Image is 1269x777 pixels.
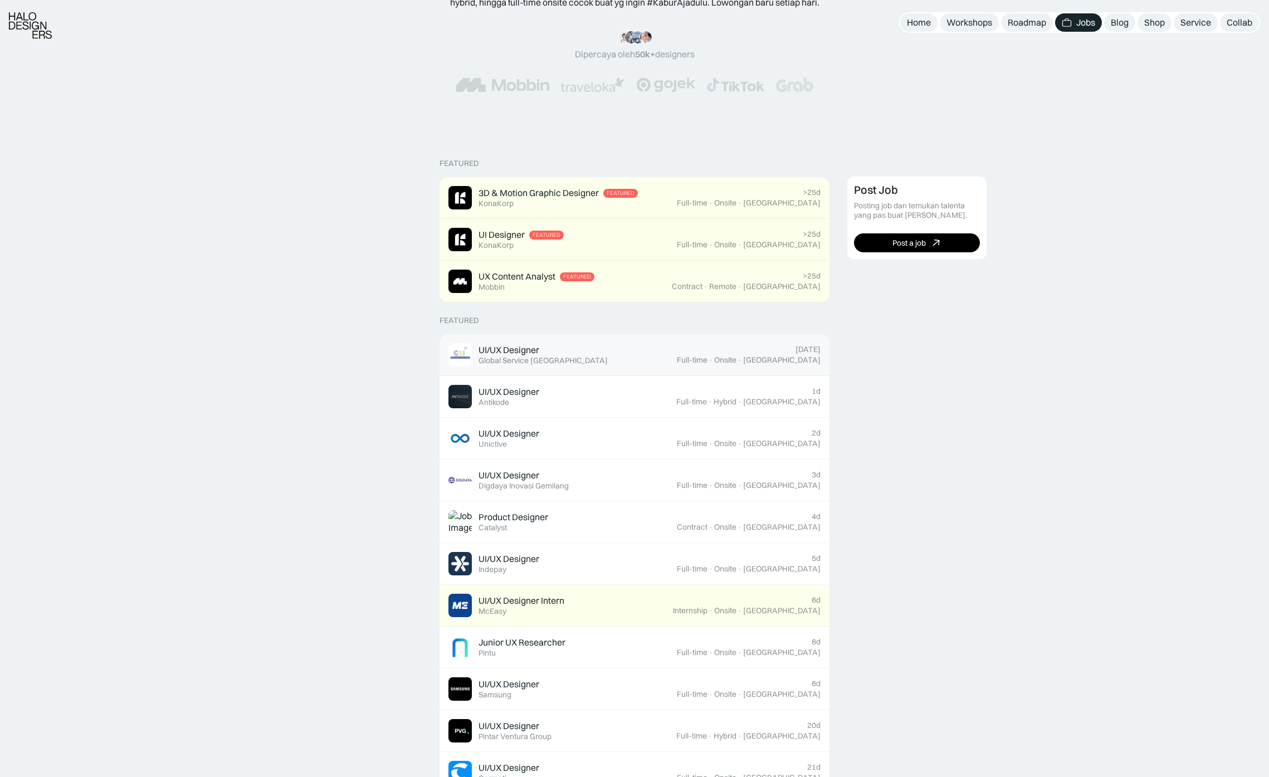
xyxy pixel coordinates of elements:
div: Contract [677,522,707,532]
div: UX Content Analyst [479,271,555,282]
div: 20d [807,721,821,730]
div: 5d [812,554,821,563]
div: [GEOGRAPHIC_DATA] [743,690,821,699]
div: Featured [607,190,634,197]
img: Job Image [448,677,472,701]
div: Samsung [479,690,511,700]
div: Contract [672,282,702,291]
div: [GEOGRAPHIC_DATA] [743,731,821,741]
div: UI/UX Designer [479,720,539,732]
div: · [709,355,713,365]
div: Workshops [946,17,992,28]
div: Posting job dan temukan talenta yang pas buat [PERSON_NAME]. [854,201,980,220]
div: · [704,282,708,291]
div: Unictive [479,439,507,449]
div: · [738,240,742,250]
div: · [709,481,713,490]
div: 1d [812,387,821,396]
div: · [709,690,713,699]
div: Jobs [1076,17,1095,28]
div: · [738,198,742,208]
a: Blog [1104,13,1135,32]
div: [GEOGRAPHIC_DATA] [743,439,821,448]
a: Job ImageUI/UX DesignerPintar Ventura Group20dFull-time·Hybrid·[GEOGRAPHIC_DATA] [440,710,829,752]
div: Mobbin [479,282,505,292]
div: Onsite [714,648,736,657]
img: Job Image [448,468,472,492]
div: · [709,198,713,208]
a: Roadmap [1001,13,1053,32]
div: Full-time [677,481,707,490]
div: Collab [1227,17,1252,28]
a: Job ImageUI/UX DesignerAntikode1dFull-time·Hybrid·[GEOGRAPHIC_DATA] [440,376,829,418]
div: Indepay [479,565,506,574]
img: Job Image [448,427,472,450]
div: Onsite [714,606,736,615]
div: Hybrid [714,731,736,741]
div: Onsite [714,522,736,532]
div: [GEOGRAPHIC_DATA] [743,282,821,291]
div: >25d [803,188,821,197]
div: McEasy [479,607,506,616]
img: Job Image [448,385,472,408]
div: Blog [1111,17,1129,28]
img: Job Image [448,510,472,534]
div: Hybrid [714,397,736,407]
div: KonaKorp [479,241,514,250]
a: Job ImageUI/UX DesignerIndepay5dFull-time·Onsite·[GEOGRAPHIC_DATA] [440,543,829,585]
a: Job ImageUI/UX DesignerSamsung6dFull-time·Onsite·[GEOGRAPHIC_DATA] [440,668,829,710]
div: · [738,397,742,407]
div: UI/UX Designer [479,386,539,398]
div: Post a job [892,238,926,248]
div: UI/UX Designer [479,428,539,439]
div: · [708,397,712,407]
a: Shop [1138,13,1172,32]
div: [GEOGRAPHIC_DATA] [743,355,821,365]
div: · [709,439,713,448]
div: [GEOGRAPHIC_DATA] [743,564,821,574]
div: 4d [812,512,821,521]
div: Full-time [677,648,707,657]
img: Job Image [448,636,472,659]
div: Full-time [676,397,707,407]
div: Digdaya Inovasi Gemilang [479,481,569,491]
div: Onsite [714,564,736,574]
div: · [709,564,713,574]
div: · [738,564,742,574]
a: Job ImageUI/UX DesignerDigdaya Inovasi Gemilang3dFull-time·Onsite·[GEOGRAPHIC_DATA] [440,460,829,501]
div: Full-time [677,240,707,250]
div: Catalyst [479,523,507,532]
div: Dipercaya oleh designers [575,48,695,60]
div: Product Designer [479,511,548,523]
a: Home [900,13,938,32]
div: Onsite [714,240,736,250]
div: UI/UX Designer [479,553,539,565]
div: Full-time [676,731,707,741]
a: Job ImageUX Content AnalystFeaturedMobbin>25dContract·Remote·[GEOGRAPHIC_DATA] [440,261,829,302]
div: UI/UX Designer Intern [479,595,564,607]
a: Post a job [854,233,980,252]
div: 3D & Motion Graphic Designer [479,187,599,199]
div: [GEOGRAPHIC_DATA] [743,522,821,532]
div: >25d [803,271,821,281]
div: · [738,522,742,532]
div: Full-time [677,690,707,699]
img: Job Image [448,270,472,293]
img: Job Image [448,719,472,742]
div: Service [1180,17,1211,28]
div: [GEOGRAPHIC_DATA] [743,648,821,657]
div: Shop [1144,17,1165,28]
div: Featured [440,316,479,325]
a: Job ImageUI/UX Designer InternMcEasy6dInternship·Onsite·[GEOGRAPHIC_DATA] [440,585,829,627]
a: Job ImageProduct DesignerCatalyst4dContract·Onsite·[GEOGRAPHIC_DATA] [440,501,829,543]
div: [GEOGRAPHIC_DATA] [743,481,821,490]
div: UI/UX Designer [479,470,539,481]
a: Job ImageUI DesignerFeaturedKonaKorp>25dFull-time·Onsite·[GEOGRAPHIC_DATA] [440,219,829,261]
div: UI Designer [479,229,525,241]
div: Global Service [GEOGRAPHIC_DATA] [479,356,608,365]
div: 6d [812,595,821,605]
img: Job Image [448,186,472,209]
div: 6d [812,637,821,647]
div: UI/UX Designer [479,344,539,356]
img: Job Image [448,228,472,251]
